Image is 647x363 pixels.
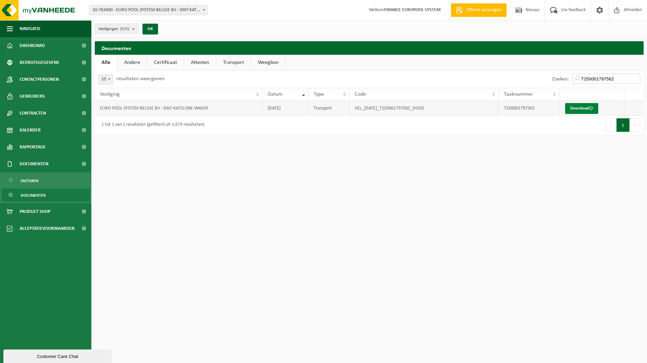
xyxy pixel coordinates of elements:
strong: FINANCE EUROPOOL SYSTEM [384,7,441,13]
count: (5/5) [120,27,129,31]
span: Vestiging [100,92,120,97]
button: Previous [606,118,617,132]
button: Vestigingen(5/5) [95,24,138,34]
span: Gebruikers [20,88,45,105]
span: Taaknummer [504,92,533,97]
span: Documenten [21,189,46,202]
span: Navigatie [20,20,41,37]
a: Attesten [184,55,216,70]
a: Andere [117,55,147,70]
span: 10 [98,74,113,84]
span: 10 [98,75,113,84]
button: Next [630,118,640,132]
span: Product Shop [20,203,50,220]
td: [DATE] [263,101,309,116]
a: Transport [216,55,251,70]
td: T250001797562 [499,101,559,116]
a: Alle [95,55,117,70]
span: Code [355,92,366,97]
a: Weegbon [251,55,285,70]
span: Facturen [21,174,39,187]
td: EURO POOL SYSTEM BELGIE BV - SINT-KATELIJNE-WAVER [95,101,263,116]
h2: Documenten [95,41,644,54]
label: Zoeken: [552,76,569,82]
td: Transport [309,101,350,116]
iframe: chat widget [3,348,113,363]
a: Certificaat [147,55,184,70]
label: resultaten weergeven [116,76,164,81]
span: Type [314,92,324,97]
button: OK [142,24,158,34]
span: 10-763400 - EURO POOL SYSTEM BELGIE BV - SINT-KATELIJNE-WAVER [90,5,207,15]
div: 1 tot 1 van 1 resultaten (gefilterd uit 1,674 resultaten) [98,119,204,131]
span: Acceptatievoorwaarden [20,220,74,237]
span: Rapportage [20,139,46,155]
a: Download [565,103,598,114]
span: Contracten [20,105,46,122]
span: Dashboard [20,37,45,54]
td: VEL_[DATE]_T250001797562_DIGID [350,101,499,116]
a: Offerte aanvragen [451,3,507,17]
a: Facturen [2,174,90,187]
span: Offerte aanvragen [465,7,503,14]
span: 10-763400 - EURO POOL SYSTEM BELGIE BV - SINT-KATELIJNE-WAVER [89,5,208,15]
span: Kalender [20,122,41,139]
span: Documenten [20,155,48,172]
span: Contactpersonen [20,71,59,88]
span: Bedrijfsgegevens [20,54,59,71]
button: 1 [617,118,630,132]
span: Vestigingen [98,24,129,34]
span: Datum [268,92,283,97]
a: Documenten [2,189,90,201]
